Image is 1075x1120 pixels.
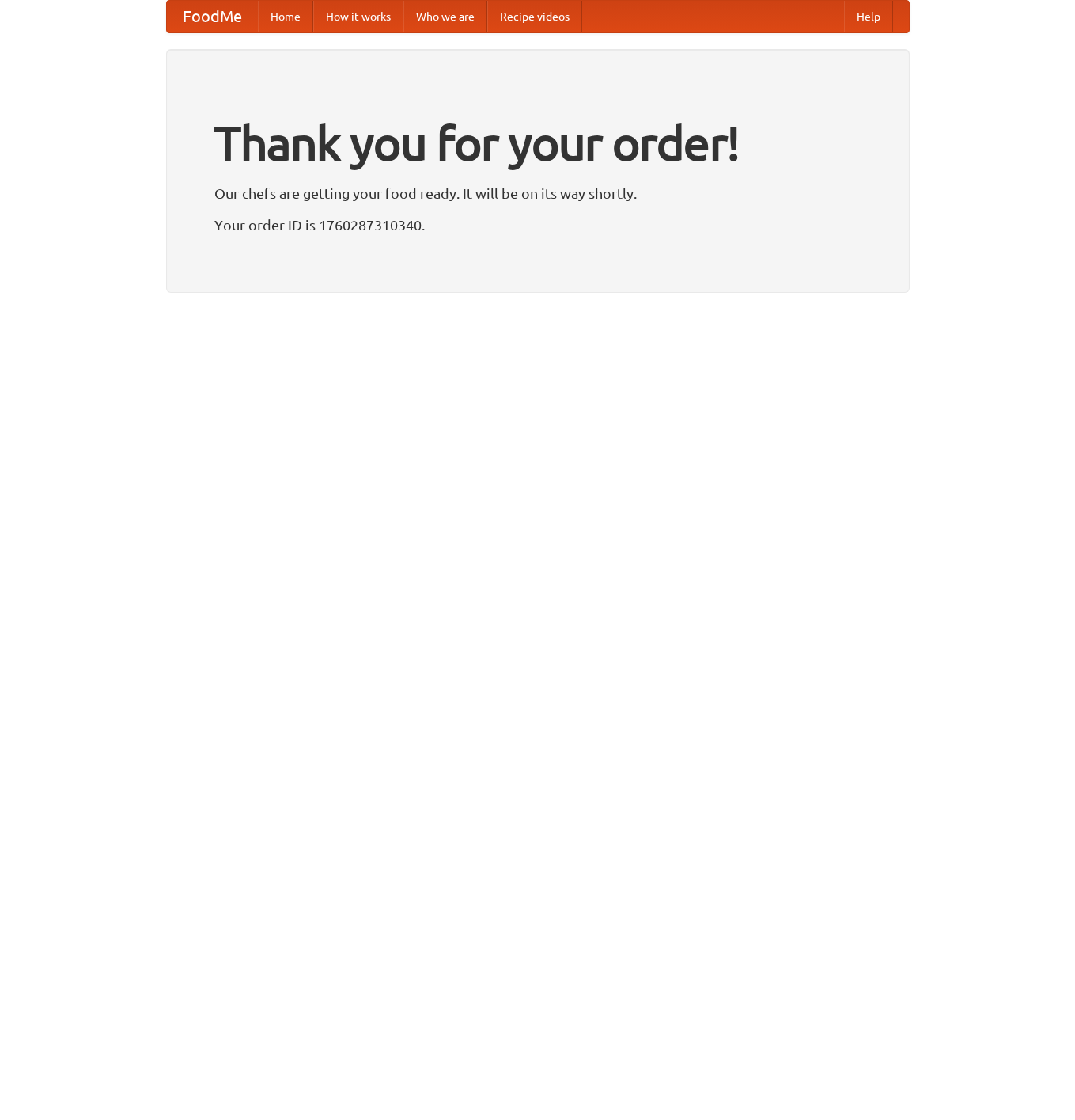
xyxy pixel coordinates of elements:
p: Our chefs are getting your food ready. It will be on its way shortly. [214,181,861,205]
a: FoodMe [167,1,258,32]
a: Who we are [403,1,487,32]
a: Recipe videos [487,1,582,32]
a: How it works [313,1,403,32]
a: Help [844,1,893,32]
h1: Thank you for your order! [214,105,861,181]
a: Home [258,1,313,32]
p: Your order ID is 1760287310340. [214,213,861,237]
